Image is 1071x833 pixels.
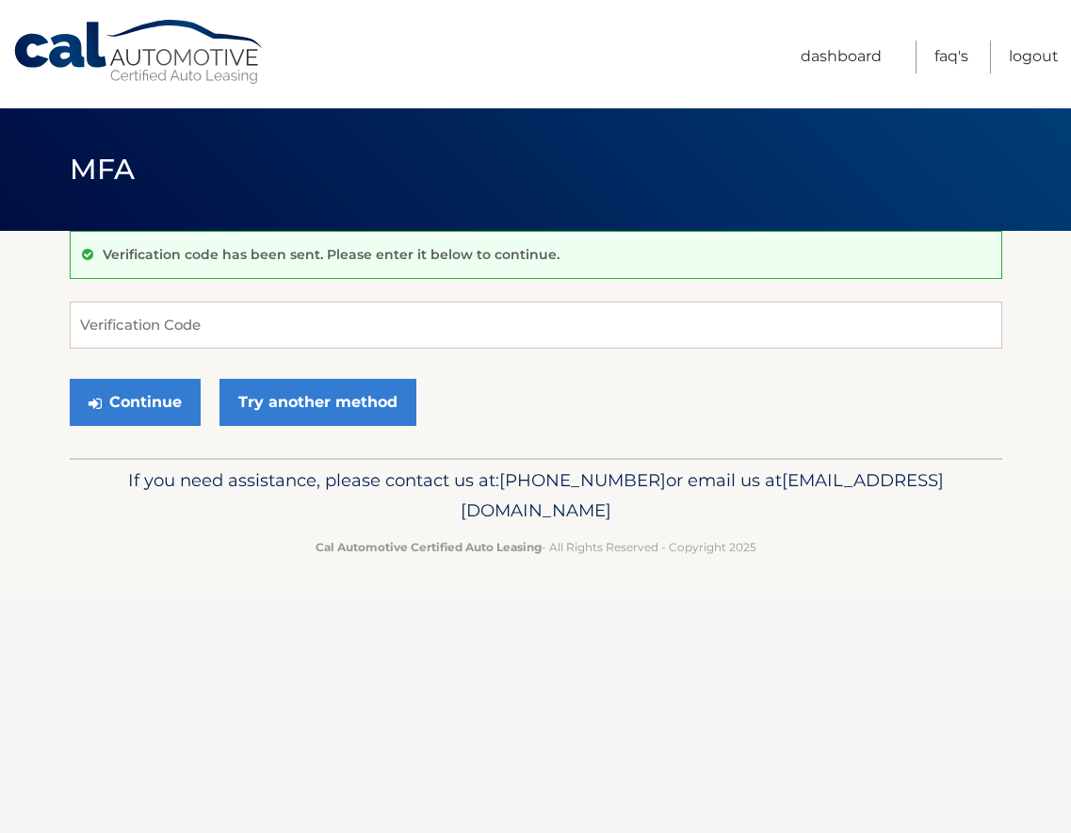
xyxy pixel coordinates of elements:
p: Verification code has been sent. Please enter it below to continue. [103,246,560,263]
a: Logout [1009,41,1059,73]
a: Try another method [219,379,416,426]
strong: Cal Automotive Certified Auto Leasing [316,540,542,554]
span: [PHONE_NUMBER] [499,469,666,491]
a: FAQ's [934,41,968,73]
p: - All Rights Reserved - Copyright 2025 [82,537,990,557]
p: If you need assistance, please contact us at: or email us at [82,465,990,526]
button: Continue [70,379,201,426]
a: Cal Automotive [12,19,267,86]
span: MFA [70,152,136,187]
a: Dashboard [801,41,882,73]
input: Verification Code [70,302,1002,349]
span: [EMAIL_ADDRESS][DOMAIN_NAME] [461,469,944,521]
